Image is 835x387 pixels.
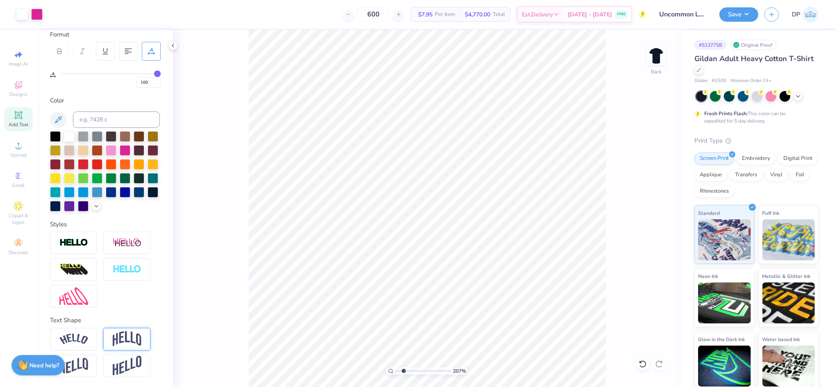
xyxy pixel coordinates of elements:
input: – – [357,7,389,22]
input: Untitled Design [653,6,713,23]
img: Puff Ink [762,219,815,260]
img: Standard [698,219,751,260]
span: Add Text [9,121,28,128]
img: Arc [59,334,88,345]
img: 3d Illusion [59,263,88,276]
img: Shadow [113,238,141,248]
button: Save [719,7,758,22]
span: # G500 [712,77,726,84]
img: Water based Ink [762,346,815,387]
span: Metallic & Glitter Ink [762,272,811,280]
div: Print Type [694,136,819,146]
div: Back [651,68,662,75]
span: Upload [10,152,27,158]
div: Digital Print [778,153,818,165]
span: 207 % [453,367,466,375]
div: Foil [790,169,810,181]
span: Minimum Order: 24 + [730,77,771,84]
img: Arch [113,331,141,347]
div: Embroidery [737,153,776,165]
a: DP [792,7,819,23]
span: $4,770.00 [465,10,490,19]
div: Original Proof [731,40,777,50]
img: Free Distort [59,287,88,305]
img: Darlene Padilla [803,7,819,23]
img: Flag [59,358,88,374]
span: Image AI [9,61,28,67]
strong: Fresh Prints Flash: [704,110,748,117]
div: Screen Print [694,153,734,165]
span: Designs [9,91,27,98]
span: Est. Delivery [522,10,553,19]
div: Transfers [730,169,762,181]
div: Rhinestones [694,185,734,198]
span: Neon Ink [698,272,718,280]
span: Gildan Adult Heavy Cotton T-Shirt [694,54,814,64]
span: Per Item [435,10,455,19]
img: Metallic & Glitter Ink [762,282,815,323]
div: Color [50,96,160,105]
span: DP [792,10,801,19]
span: Puff Ink [762,209,780,217]
div: Applique [694,169,727,181]
img: Rise [113,356,141,376]
img: Glow in the Dark Ink [698,346,751,387]
div: Format [50,30,161,39]
div: # 513775B [694,40,727,50]
span: Water based Ink [762,335,800,344]
span: Gildan [694,77,708,84]
span: Glow in the Dark Ink [698,335,745,344]
span: Standard [698,209,720,217]
img: Negative Space [113,265,141,274]
div: Styles [50,220,160,229]
div: Vinyl [765,169,788,181]
span: Clipart & logos [4,212,33,225]
strong: Need help? [30,362,59,369]
img: Neon Ink [698,282,751,323]
img: Stroke [59,238,88,248]
div: Text Shape [50,316,160,325]
span: Decorate [9,249,28,256]
span: [DATE] - [DATE] [568,10,612,19]
span: Greek [12,182,25,189]
span: Total [493,10,505,19]
div: This color can be expedited for 5 day delivery. [704,110,805,125]
span: $7.95 [416,10,432,19]
span: FREE [617,11,626,17]
input: e.g. 7428 c [73,112,160,128]
img: Back [648,48,664,64]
